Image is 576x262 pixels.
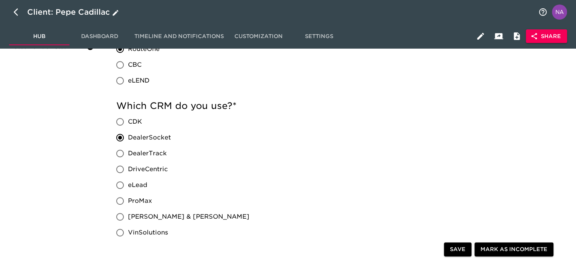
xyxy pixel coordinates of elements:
span: Hub [14,32,65,41]
span: Mark as Incomplete [481,245,547,254]
button: notifications [534,3,552,21]
span: DealerSocket [128,133,171,142]
div: Client: Pepe Cadillac [27,6,120,18]
span: ProMax [128,196,152,205]
button: Internal Notes and Comments [508,27,526,45]
button: Save [444,242,471,256]
span: DriveCentric [128,165,168,174]
img: Profile [552,5,567,20]
span: Save [450,245,465,254]
button: Share [526,29,567,43]
span: Settings [293,32,345,41]
span: VinSolutions [128,228,168,237]
span: RouteOne [128,44,160,54]
button: Edit Hub [471,27,490,45]
span: Timeline and Notifications [134,32,224,41]
span: Share [532,32,561,41]
h5: Which CRM do you use? [116,100,556,112]
span: Dashboard [74,32,125,41]
span: CBC [128,60,142,69]
button: Client View [490,27,508,45]
span: Customization [233,32,284,41]
span: [PERSON_NAME] & [PERSON_NAME] [128,212,249,221]
button: Mark as Incomplete [474,242,553,256]
span: CDK [128,117,142,126]
span: DealerTrack [128,149,167,158]
span: eLEND [128,76,149,85]
span: eLead [128,181,147,190]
